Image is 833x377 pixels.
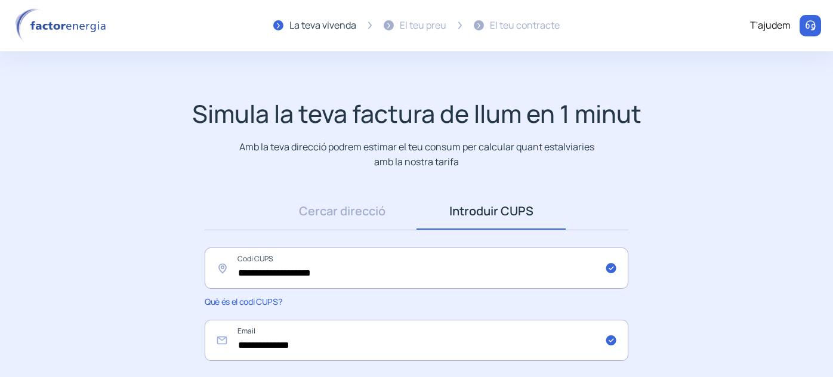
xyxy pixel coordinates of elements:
[804,20,816,32] img: llamar
[289,18,356,33] div: La teva vivenda
[12,8,113,43] img: logo factor
[192,99,641,128] h1: Simula la teva factura de llum en 1 minut
[400,18,446,33] div: El teu preu
[416,193,566,230] a: Introduir CUPS
[750,18,791,33] div: T'ajudem
[267,193,416,230] a: Cercar direcció
[490,18,560,33] div: El teu contracte
[205,296,282,307] span: Què és el codi CUPS?
[237,140,597,169] p: Amb la teva direcció podrem estimar el teu consum per calcular quant estalviaries amb la nostra t...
